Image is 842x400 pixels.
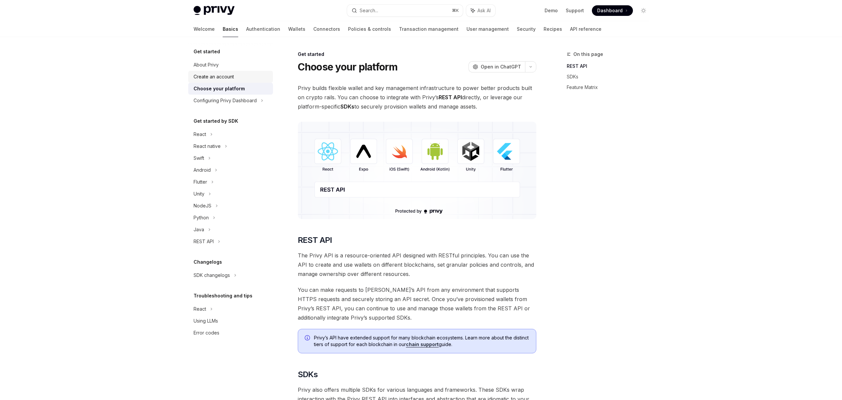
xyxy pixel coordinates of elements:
[194,238,214,245] div: REST API
[194,292,252,300] h5: Troubleshooting and tips
[298,51,536,58] div: Get started
[194,271,230,279] div: SDK changelogs
[638,5,649,16] button: Toggle dark mode
[313,21,340,37] a: Connectors
[360,7,378,15] div: Search...
[466,21,509,37] a: User management
[298,369,318,380] span: SDKs
[188,71,273,83] a: Create an account
[597,7,623,14] span: Dashboard
[545,7,558,14] a: Demo
[194,226,204,234] div: Java
[566,7,584,14] a: Support
[223,21,238,37] a: Basics
[314,334,529,348] span: Privy’s API have extended support for many blockchain ecosystems. Learn more about the distinct t...
[194,154,204,162] div: Swift
[573,50,603,58] span: On this page
[567,71,654,82] a: SDKs
[544,21,562,37] a: Recipes
[194,21,215,37] a: Welcome
[188,83,273,95] a: Choose your platform
[517,21,536,37] a: Security
[246,21,280,37] a: Authentication
[194,85,245,93] div: Choose your platform
[567,61,654,71] a: REST API
[298,61,398,73] h1: Choose your platform
[194,178,207,186] div: Flutter
[194,166,211,174] div: Android
[194,258,222,266] h5: Changelogs
[194,61,219,69] div: About Privy
[194,214,209,222] div: Python
[188,315,273,327] a: Using LLMs
[288,21,305,37] a: Wallets
[188,59,273,71] a: About Privy
[194,305,206,313] div: React
[399,21,459,37] a: Transaction management
[298,285,536,322] span: You can make requests to [PERSON_NAME]’s API from any environment that supports HTTPS requests an...
[481,64,521,70] span: Open in ChatGPT
[477,7,491,14] span: Ask AI
[452,8,459,13] span: ⌘ K
[340,103,354,110] strong: SDKs
[194,6,235,15] img: light logo
[305,335,311,342] svg: Info
[298,122,536,219] img: images/Platform2.png
[194,317,218,325] div: Using LLMs
[468,61,525,72] button: Open in ChatGPT
[347,5,463,17] button: Search...⌘K
[194,117,238,125] h5: Get started by SDK
[194,202,211,210] div: NodeJS
[194,130,206,138] div: React
[466,5,495,17] button: Ask AI
[570,21,601,37] a: API reference
[298,83,536,111] span: Privy builds flexible wallet and key management infrastructure to power better products built on ...
[188,327,273,339] a: Error codes
[194,48,220,56] h5: Get started
[194,329,219,337] div: Error codes
[194,142,221,150] div: React native
[298,235,332,245] span: REST API
[406,341,439,347] a: chain support
[194,190,204,198] div: Unity
[439,94,462,101] strong: REST API
[567,82,654,93] a: Feature Matrix
[348,21,391,37] a: Policies & controls
[592,5,633,16] a: Dashboard
[194,73,234,81] div: Create an account
[298,251,536,279] span: The Privy API is a resource-oriented API designed with RESTful principles. You can use the API to...
[194,97,257,105] div: Configuring Privy Dashboard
